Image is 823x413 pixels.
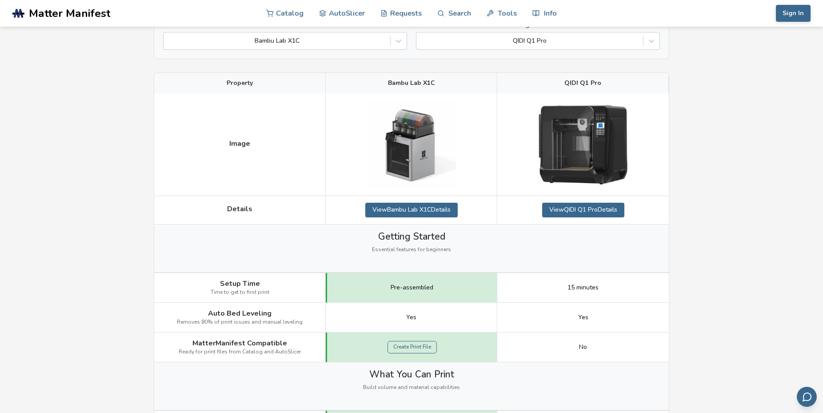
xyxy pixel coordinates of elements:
[567,284,599,291] span: 15 minutes
[363,385,460,391] span: Build volume and material capabilities
[227,205,252,213] span: Details
[29,7,110,20] span: Matter Manifest
[797,387,817,407] button: Send feedback via email
[542,203,624,217] a: ViewQIDI Q1 ProDetails
[388,80,435,87] span: Bambu Lab X1C
[220,280,260,288] span: Setup Time
[539,105,627,184] img: QIDI Q1 Pro
[177,319,303,325] span: Removes 80% of print issues and manual leveling
[179,349,301,355] span: Ready for print files from Catalog and AutoSlicer
[227,80,253,87] span: Property
[776,5,811,22] button: Sign In
[388,341,437,353] a: Create Print File
[367,100,456,189] img: Bambu Lab X1C
[163,21,407,28] label: Left Printer
[416,21,660,28] label: Right Printer
[579,344,587,351] span: No
[168,37,170,44] input: Bambu Lab X1C
[391,284,433,291] span: Pre-assembled
[421,37,423,44] input: QIDI Q1 Pro
[365,203,458,217] a: ViewBambu Lab X1CDetails
[229,140,250,148] span: Image
[378,231,445,242] span: Getting Started
[564,80,601,87] span: QIDI Q1 Pro
[372,247,451,253] span: Essential features for beginners
[192,339,287,347] span: MatterManifest Compatible
[211,289,269,296] span: Time to get to first print
[578,314,588,321] span: Yes
[369,369,454,380] span: What You Can Print
[208,309,272,317] span: Auto Bed Leveling
[406,314,416,321] span: Yes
